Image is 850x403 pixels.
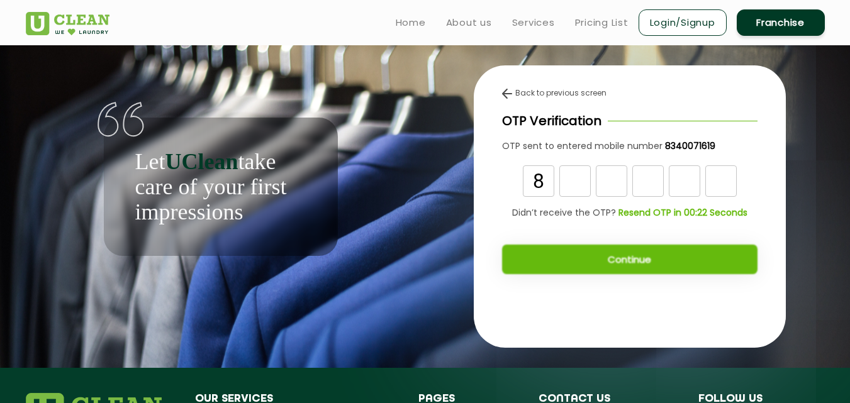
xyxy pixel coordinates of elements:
img: back-arrow.svg [502,89,512,99]
span: Didn’t receive the OTP? [512,206,616,219]
a: Home [396,15,426,30]
a: Pricing List [575,15,629,30]
b: UClean [165,149,238,174]
div: Back to previous screen [502,87,758,99]
b: Resend OTP in 00:22 Seconds [618,206,747,219]
span: OTP sent to entered mobile number [502,140,663,152]
p: Let take care of your first impressions [135,149,306,224]
a: 8340071619 [663,140,715,153]
a: Resend OTP in 00:22 Seconds [616,206,747,219]
a: About us [446,15,492,30]
p: OTP Verification [502,111,601,130]
a: Login/Signup [639,9,727,36]
img: UClean Laundry and Dry Cleaning [26,12,109,35]
b: 8340071619 [665,140,715,152]
img: quote-img [98,102,145,137]
a: Franchise [737,9,825,36]
a: Services [512,15,555,30]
